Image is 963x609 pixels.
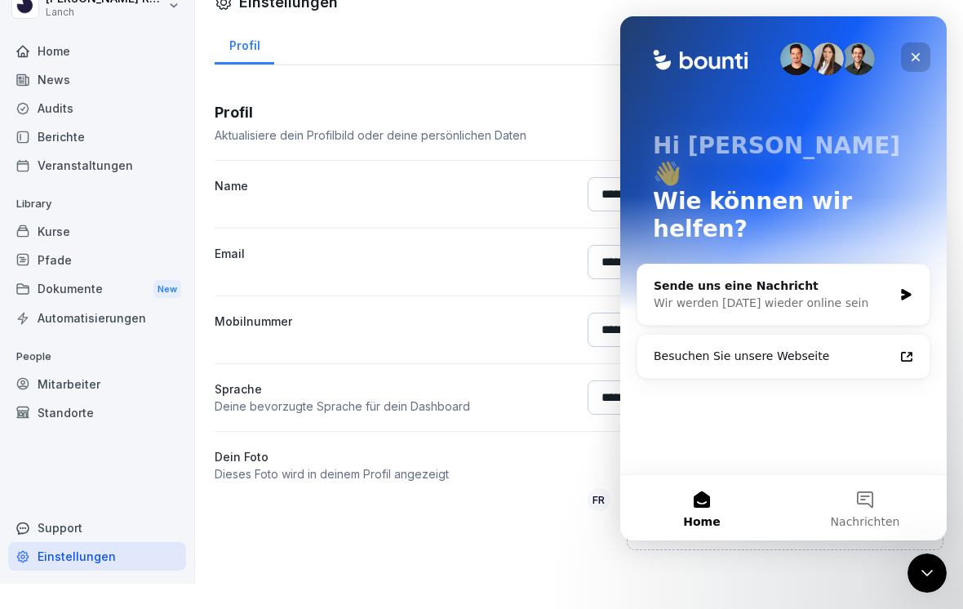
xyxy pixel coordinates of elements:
a: Berichte [8,122,186,151]
a: Standorte [8,398,186,427]
a: Profil [215,23,274,64]
div: New [153,280,181,299]
p: Library [8,191,186,217]
div: Support [8,513,186,542]
label: Name [215,177,571,211]
div: FR [588,488,610,511]
p: People [8,344,186,370]
p: Sprache [215,380,571,398]
a: Pfade [8,246,186,274]
div: Dokumente [8,274,186,304]
a: Mitarbeiter [8,370,186,398]
a: Automatisierungen [8,304,186,332]
label: Mobilnummer [215,313,571,347]
a: Einstellungen [8,542,186,571]
iframe: Intercom live chat [908,553,947,593]
a: Kurse [8,217,186,246]
a: Audits [8,94,186,122]
label: Dein Foto [215,448,571,465]
iframe: Intercom live chat [620,16,947,540]
a: Home [8,37,186,65]
a: DokumenteNew [8,274,186,304]
p: Dieses Foto wird in deinem Profil angezeigt [215,465,571,482]
label: Email [215,245,571,279]
p: Aktualisiere dein Profilbild oder deine persönlichen Daten [215,127,526,144]
p: Deine bevorzugte Sprache für dein Dashboard [215,398,571,415]
a: News [8,65,186,94]
a: Veranstaltungen [8,151,186,180]
p: Lanch [46,7,165,18]
h3: Profil [215,101,526,123]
